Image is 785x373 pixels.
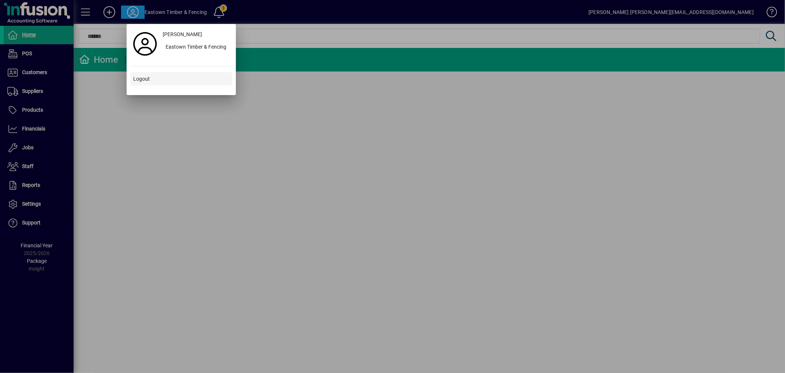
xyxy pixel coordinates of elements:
button: Logout [130,72,232,86]
a: [PERSON_NAME] [160,28,232,41]
a: Profile [130,37,160,50]
span: [PERSON_NAME] [163,31,202,38]
span: Logout [133,75,150,83]
button: Eastown Timber & Fencing [160,41,232,54]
